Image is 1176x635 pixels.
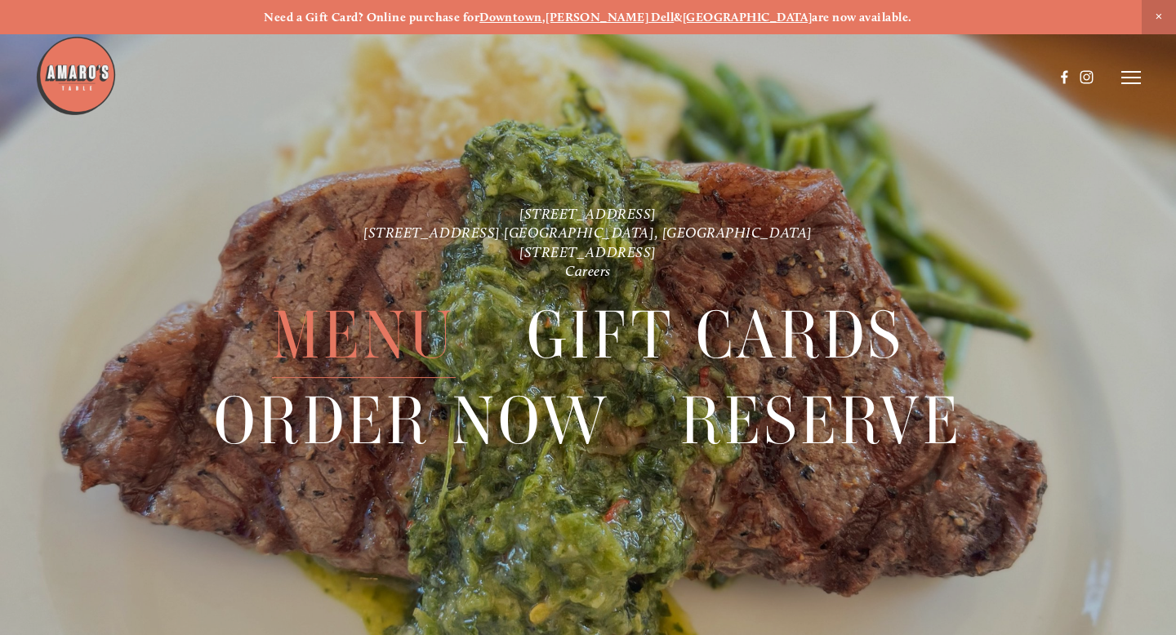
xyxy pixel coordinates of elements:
[479,10,542,24] a: Downtown
[272,293,456,378] span: Menu
[363,224,813,242] a: [STREET_ADDRESS] [GEOGRAPHIC_DATA], [GEOGRAPHIC_DATA]
[565,262,611,279] a: Careers
[542,10,546,24] strong: ,
[35,35,117,117] img: Amaro's Table
[680,379,961,464] span: Reserve
[519,205,657,222] a: [STREET_ADDRESS]
[214,379,609,463] a: Order Now
[272,293,456,377] a: Menu
[683,10,813,24] a: [GEOGRAPHIC_DATA]
[680,379,961,463] a: Reserve
[527,293,905,377] a: Gift Cards
[812,10,911,24] strong: are now available.
[546,10,674,24] a: [PERSON_NAME] Dell
[214,379,609,464] span: Order Now
[527,293,905,378] span: Gift Cards
[519,243,657,260] a: [STREET_ADDRESS]
[674,10,682,24] strong: &
[264,10,479,24] strong: Need a Gift Card? Online purchase for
